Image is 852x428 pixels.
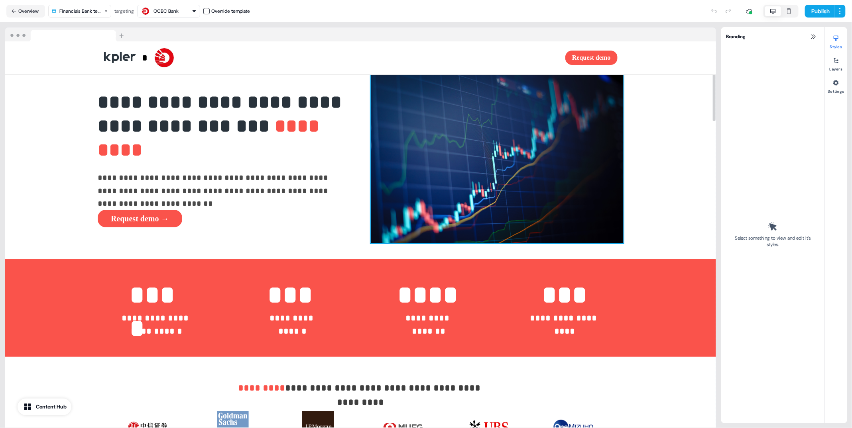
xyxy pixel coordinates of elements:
button: Settings [825,76,847,94]
div: Request demo → [98,210,351,227]
button: Publish [805,5,834,18]
div: targeting [114,7,134,15]
div: OCBC Bank [153,7,179,15]
div: Content Hub [36,403,67,411]
button: Overview [6,5,45,18]
button: Request demo [565,51,617,65]
div: Financials Bank template V2 [59,7,101,15]
div: Branding [721,27,824,46]
button: Styles [825,32,847,49]
div: Select something to view and edit it’s styles. [732,235,813,248]
img: Image [371,75,624,243]
button: Layers [825,54,847,72]
div: *Request demo [98,41,624,74]
button: Request demo → [98,210,182,227]
div: Override template [211,7,250,15]
div: Request demo [364,51,618,65]
img: Browser topbar [5,27,128,42]
button: OCBC Bank [137,5,200,18]
button: Content Hub [18,399,71,415]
